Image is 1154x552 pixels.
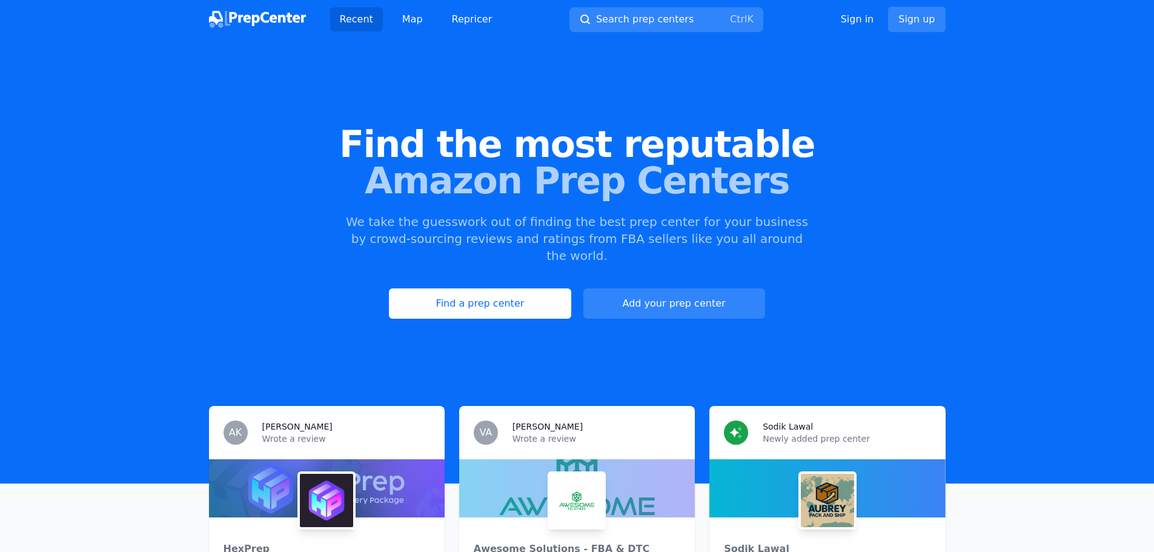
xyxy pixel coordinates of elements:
a: Add your prep center [583,288,765,319]
img: Awesome Solutions - FBA & DTC Fulfillment [550,474,603,527]
a: Map [393,7,433,32]
img: PrepCenter [209,11,306,28]
kbd: K [747,13,754,25]
img: Sodik Lawal [801,474,854,527]
button: Search prep centersCtrlK [569,7,763,32]
span: Find the most reputable [19,126,1135,162]
p: Newly added prep center [763,433,930,445]
span: AK [229,428,242,437]
span: VA [479,428,492,437]
a: Sign in [841,12,874,27]
h3: [PERSON_NAME] [512,421,583,433]
a: Find a prep center [389,288,571,319]
p: We take the guesswork out of finding the best prep center for your business by crowd-sourcing rev... [345,213,810,264]
img: HexPrep [300,474,353,527]
span: Search prep centers [596,12,694,27]
span: Amazon Prep Centers [19,162,1135,199]
p: Wrote a review [512,433,680,445]
h3: Sodik Lawal [763,421,813,433]
h3: [PERSON_NAME] [262,421,333,433]
kbd: Ctrl [730,13,747,25]
a: Sign up [888,7,945,32]
a: Recent [330,7,383,32]
a: Repricer [442,7,502,32]
p: Wrote a review [262,433,430,445]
